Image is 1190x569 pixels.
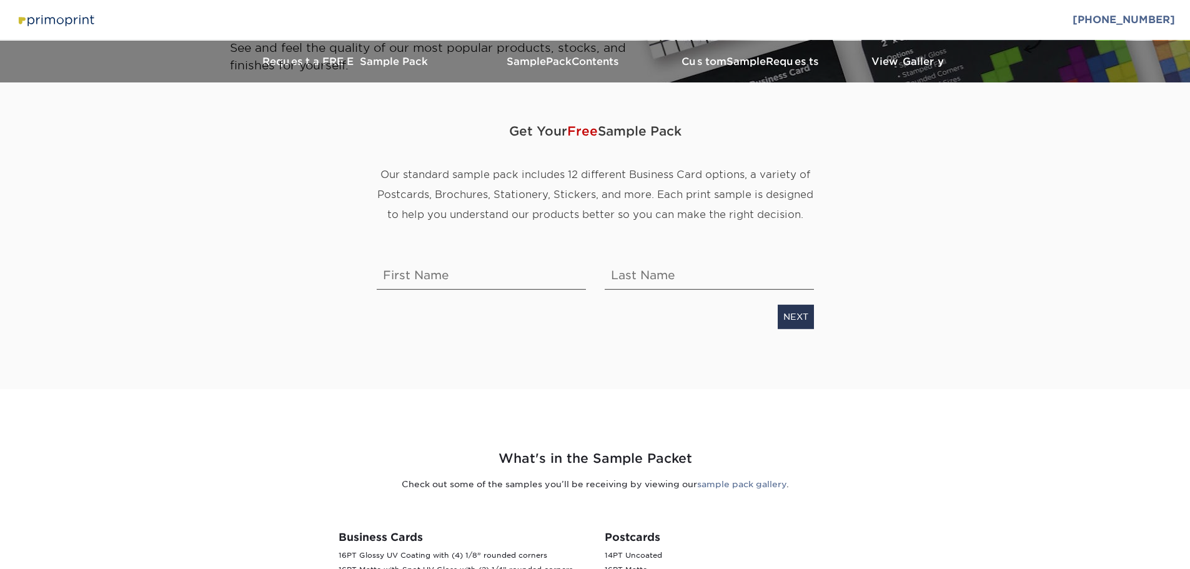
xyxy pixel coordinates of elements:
[658,41,845,82] a: CustomSampleRequests
[221,41,470,82] a: Request a FREE Sample Pack
[778,305,814,329] a: NEXT
[726,56,766,67] span: Sample
[377,112,814,150] span: Get Your Sample Pack
[230,39,658,74] p: See and feel the quality of our most popular products, stocks, and finishes for yourself.
[567,124,598,139] span: Free
[845,41,970,82] a: View Gallery
[605,531,852,543] h3: Postcards
[658,56,845,67] h3: Custom Requests
[845,56,970,67] h3: View Gallery
[1073,14,1175,26] a: [PHONE_NUMBER]
[15,11,96,29] img: Primoprint
[221,56,470,67] h3: Request a FREE Sample Pack
[230,449,961,468] h2: What's in the Sample Packet
[230,478,961,490] p: Check out some of the samples you’ll be receiving by viewing our .
[339,531,586,543] h3: Business Cards
[697,479,786,489] a: sample pack gallery
[377,169,813,220] span: Our standard sample pack includes 12 different Business Card options, a variety of Postcards, Bro...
